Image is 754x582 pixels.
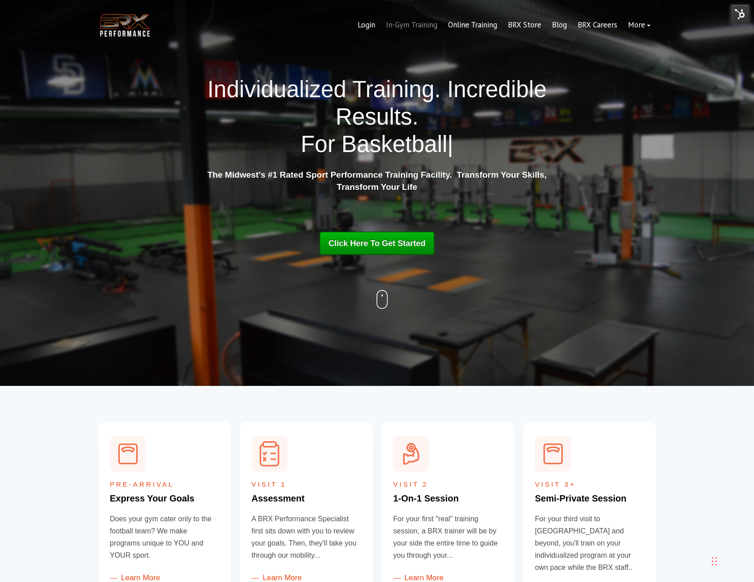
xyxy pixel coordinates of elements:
h1: Individualized Training. Incredible Results. [204,76,550,158]
img: Assessment [251,436,287,472]
a: In-Gym Training [381,14,443,36]
img: Express Your Goals [535,436,571,472]
img: Express Your Goals [110,436,146,472]
a: Blog [547,14,572,36]
h4: Express Your Goals [110,493,219,504]
h4: S [535,493,644,504]
a: BRX Store [503,14,547,36]
a: Learn More [251,573,302,582]
a: Learn More [110,573,160,582]
p: A BRX Performance Specialist first sits down with you to review your goals. Then, they'll take yo... [251,513,361,562]
span: For Basketball [301,131,447,157]
h5: Pre-Arrival [110,480,219,488]
img: BRX Transparent Logo-2 [98,12,152,39]
h5: Visit 2 [393,480,503,488]
a: BRX Careers [572,14,623,36]
a: More [623,14,656,36]
h4: Assessment [251,493,361,504]
p: For your third visit to [GEOGRAPHIC_DATA] and beyond, you'll train on your individualized program... [535,513,644,574]
a: Learn More [393,573,444,582]
strong: The Midwest's #1 Rated Sport Performance Training Facility. Transform Your Skills, Transform Your... [207,170,547,192]
h4: 1-On-1 Session [393,493,503,504]
img: HubSpot Tools Menu Toggle [731,4,750,23]
div: Drag [712,548,717,575]
span: Click Here To Get Started [328,239,426,248]
p: Does your gym cater only to the football team? We make programs unique to YOU and YOUR sport. [110,513,219,562]
iframe: Chat Widget [621,485,754,582]
a: Online Training [443,14,503,36]
p: For your first "real" training session, a BRX trainer will be by your side the entire time to gui... [393,513,503,562]
a: Login [352,14,381,36]
img: 1-On-1 Session [393,436,429,472]
a: Click Here To Get Started [319,232,435,255]
div: Navigation Menu [352,14,656,36]
span: emi-Private Session [541,493,626,503]
h5: Visit 1 [251,480,361,488]
h5: Visit 3+ [535,480,644,488]
span: | [447,131,453,157]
